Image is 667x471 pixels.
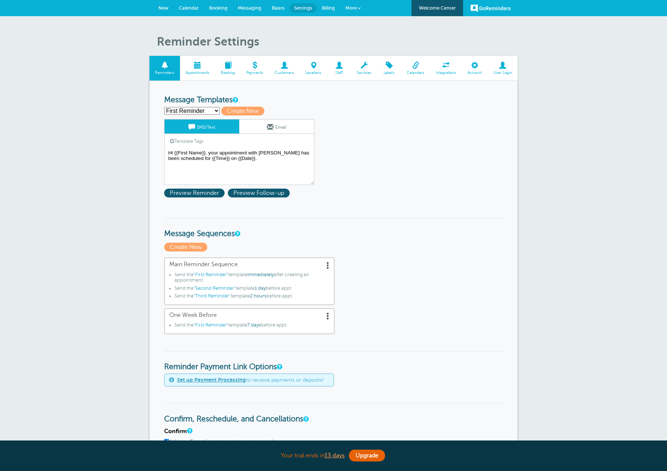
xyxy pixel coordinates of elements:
a: Settings [290,3,317,13]
li: Send the template before appt. [174,293,329,301]
span: Calendars [405,71,427,75]
span: "Third Reminder" [194,293,231,299]
span: Preview Reminder [164,189,225,197]
span: Blasts [272,5,285,11]
span: 1 day [255,286,266,291]
span: Payments [244,71,265,75]
span: "First Reminder" [194,272,228,277]
span: Staff [331,71,347,75]
span: Billing [322,5,335,11]
a: Customers [269,56,300,81]
span: New [158,5,169,11]
h3: Confirm, Reschedule, and Cancellations [164,403,503,424]
span: "Second Reminder" [194,286,236,291]
a: Integrations [430,56,462,81]
span: Labels [381,71,398,75]
span: Reminders [153,71,176,75]
span: Create New [164,243,207,251]
a: SMS/Text [165,119,239,133]
span: Calendar [179,5,199,11]
h4: Confirm [164,428,503,435]
a: These settings apply to all templates. (They are not per-template settings). You can change the l... [303,417,308,421]
a: Main Reminder Sequence Send the"First Reminder"templateimmediatelyafter creating an appointment.S... [164,257,335,305]
a: One Week Before Send the"First Reminder"template7 daysbefore appt. [164,308,335,334]
a: Create New [164,244,209,250]
a: 13 days [325,452,345,459]
li: Send the template before appt. [174,286,329,294]
a: Labels [377,56,401,81]
span: "First Reminder" [194,322,228,328]
span: Booking [219,71,237,75]
a: Payments [240,56,269,81]
a: Preview Follow-up [228,190,292,196]
span: Integrations [434,71,458,75]
a: Upgrade [349,450,385,461]
li: Send the template before appt. [174,322,329,331]
span: 7 days [247,322,261,328]
label: Add instructions to reminders. [164,439,503,446]
a: Locations [300,56,327,81]
span: Messaging [238,5,261,11]
a: This is the wording for your reminder and follow-up messages. You can create multiple templates i... [233,97,237,102]
span: Booking [209,5,227,11]
span: Settings [294,5,312,11]
a: Template Tags [165,134,209,148]
a: Create New [221,108,268,114]
a: Set up Payment Processing [177,377,246,383]
a: These settings apply to all templates. Automatically add a payment link to your reminders if an a... [277,364,281,369]
a: Calendars [401,56,430,81]
h3: Message Sequences [164,218,503,239]
span: Customers [272,71,296,75]
a: Services [351,56,377,81]
a: Booking [215,56,241,81]
input: Addconfirmationinstructions to reminders. [164,439,169,444]
a: Appointments [180,56,215,81]
span: User Login [491,71,514,75]
div: Your trial ends in . [149,448,518,464]
textarea: Hi {{First Name}}, your appointment with [PERSON_NAME] has been scheduled for {{Time}} on {{Date}}. [164,148,314,185]
span: Main Reminder Sequence [169,261,329,268]
h3: Message Templates [164,96,503,105]
span: Appointments [184,71,212,75]
b: confirmation [179,439,215,445]
h1: Reminder Settings [157,35,518,49]
span: Create New [221,107,264,115]
span: to receive payments or deposits! [177,377,324,383]
span: Services [355,71,374,75]
span: immediately [247,272,274,277]
a: Message Sequences allow you to setup multiple reminder schedules that can use different Message T... [235,231,239,236]
span: More [345,5,357,11]
a: Email [239,119,314,133]
a: A note will be added to SMS reminders that replying "C" will confirm the appointment. For email r... [187,428,191,433]
a: Account [462,56,487,81]
span: Preview Follow-up [228,189,290,197]
span: One Week Before [169,312,329,319]
h3: Reminder Payment Link Options [164,351,503,372]
li: Send the template after creating an appointment. [174,272,329,286]
span: Account [465,71,484,75]
a: User Login [487,56,518,81]
a: Preview Reminder [164,190,228,196]
a: Staff [327,56,351,81]
span: Locations [303,71,324,75]
span: 2 hours [250,293,267,299]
